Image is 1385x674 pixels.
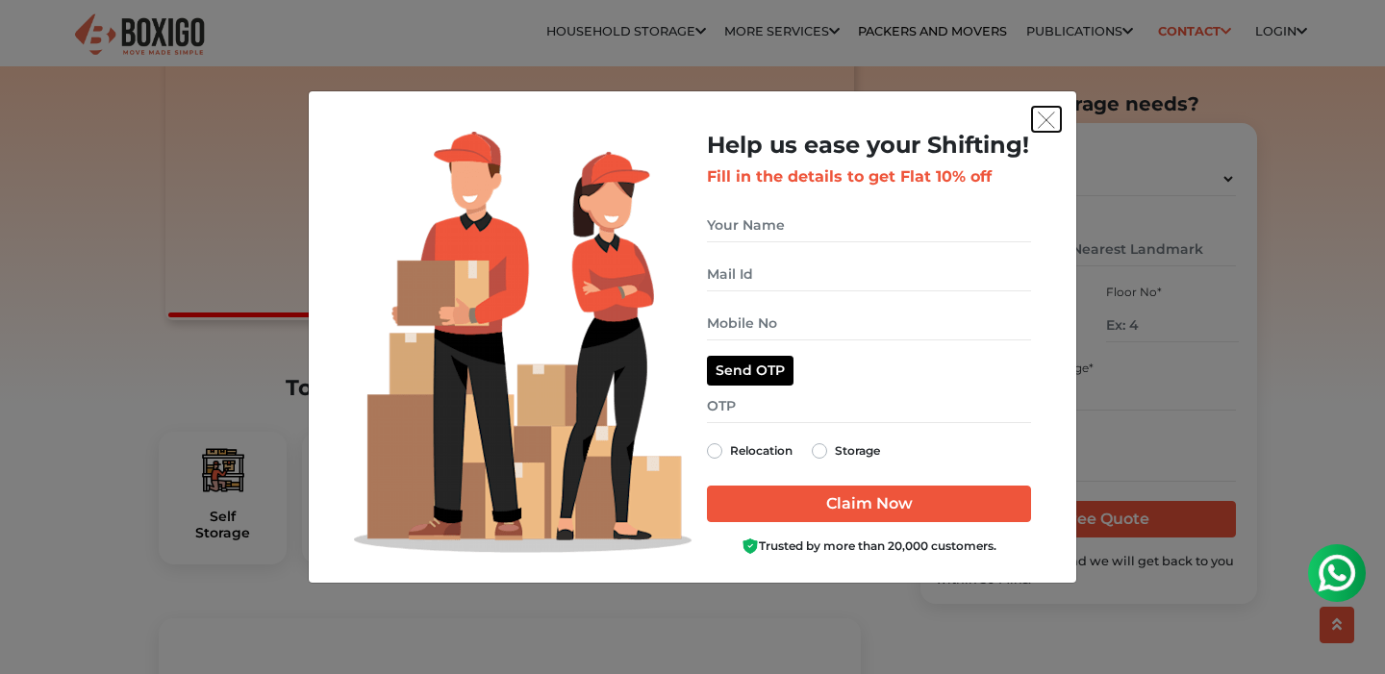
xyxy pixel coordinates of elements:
h2: Help us ease your Shifting! [707,132,1031,160]
div: Trusted by more than 20,000 customers. [707,537,1031,556]
img: whatsapp-icon.svg [19,19,58,58]
input: OTP [707,389,1031,423]
img: Boxigo Customer Shield [742,537,759,555]
label: Storage [835,439,880,462]
label: Relocation [730,439,793,462]
img: Lead Welcome Image [354,132,692,553]
button: Send OTP [707,356,793,386]
input: Mail Id [707,258,1031,291]
h3: Fill in the details to get Flat 10% off [707,167,1031,186]
input: Claim Now [707,486,1031,522]
img: exit [1038,112,1055,129]
input: Mobile No [707,307,1031,340]
input: Your Name [707,209,1031,242]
